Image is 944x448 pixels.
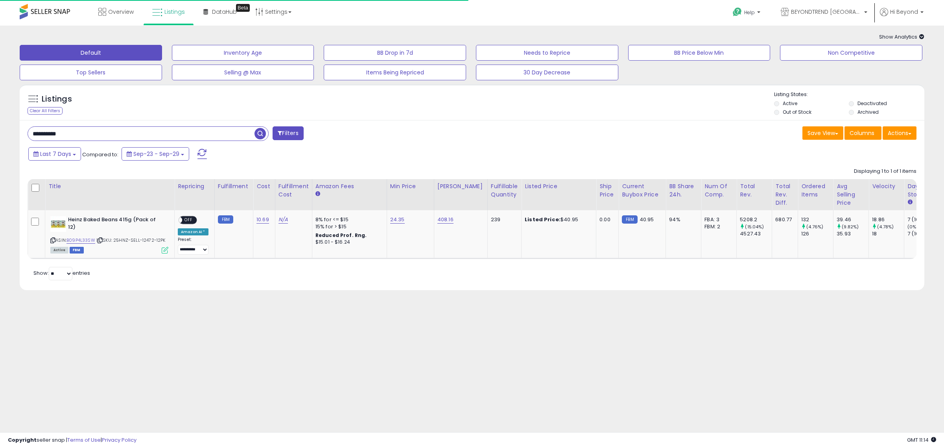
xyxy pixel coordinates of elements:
span: Hi Beyond [890,8,918,16]
div: Velocity [872,182,901,191]
small: (9.82%) [842,224,859,230]
i: Get Help [732,7,742,17]
small: Amazon Fees. [315,191,320,198]
span: Listings [164,8,185,16]
small: (15.04%) [745,224,764,230]
div: Clear All Filters [28,107,63,115]
img: 41ngdjrSjyL._SL40_.jpg [50,216,66,232]
button: Last 7 Days [28,147,81,161]
div: 239 [491,216,515,223]
button: 30 Day Decrease [476,65,618,80]
small: FBM [218,215,233,224]
label: Out of Stock [783,109,811,115]
div: Total Rev. Diff. [775,182,795,207]
a: Help [726,1,768,26]
button: Sep-23 - Sep-29 [122,147,189,161]
div: 0.00 [599,216,612,223]
div: 132 [801,216,833,223]
div: Tooltip anchor [236,4,250,12]
button: Selling @ Max [172,65,314,80]
div: Total Rev. [740,182,769,199]
button: BB Drop in 7d [324,45,466,61]
a: Hi Beyond [880,8,924,26]
div: Listed Price [525,182,593,191]
div: Days In Stock [907,182,936,199]
div: 18.86 [872,216,904,223]
div: Repricing [178,182,211,191]
div: FBM: 2 [704,223,730,230]
div: 680.77 [775,216,792,223]
label: Deactivated [857,100,887,107]
button: Default [20,45,162,61]
b: Listed Price: [525,216,560,223]
span: Compared to: [82,151,118,158]
small: (4.76%) [806,224,823,230]
small: FBM [622,215,637,224]
div: Displaying 1 to 1 of 1 items [854,168,916,175]
div: 15% for > $15 [315,223,381,230]
div: $40.95 [525,216,590,223]
div: 8% for <= $15 [315,216,381,223]
span: Show Analytics [879,33,924,41]
b: Heinz Baked Beans 415g (Pack of 12) [68,216,164,233]
div: Title [48,182,171,191]
a: B09P4L33SW [66,237,95,244]
div: 7 (100%) [907,230,939,237]
button: Columns [844,126,881,140]
button: Needs to Reprice [476,45,618,61]
div: Ship Price [599,182,615,199]
div: Fulfillable Quantity [491,182,518,199]
div: 94% [669,216,695,223]
span: 40.95 [640,216,654,223]
div: Current Buybox Price [622,182,662,199]
span: DataHub [212,8,237,16]
div: Ordered Items [801,182,830,199]
div: Preset: [178,237,208,255]
span: FBM [70,247,84,254]
div: 18 [872,230,904,237]
div: Fulfillment Cost [278,182,309,199]
div: BB Share 24h. [669,182,698,199]
div: 5208.2 [740,216,772,223]
div: 39.46 [837,216,868,223]
div: FBA: 3 [704,216,730,223]
span: | SKU: 25HNZ-SELL-12472-12PK [96,237,166,243]
button: Items Being Repriced [324,65,466,80]
div: 35.93 [837,230,868,237]
span: Help [744,9,755,16]
div: Num of Comp. [704,182,733,199]
div: [PERSON_NAME] [437,182,484,191]
span: Show: entries [33,269,90,277]
button: Actions [883,126,916,140]
span: BEYONDTREND [GEOGRAPHIC_DATA] [791,8,862,16]
label: Archived [857,109,879,115]
button: Non Competitive [780,45,922,61]
div: $15.01 - $16.24 [315,239,381,246]
div: Fulfillment [218,182,250,191]
button: Inventory Age [172,45,314,61]
button: Save View [802,126,843,140]
small: (4.78%) [877,224,894,230]
div: Avg Selling Price [837,182,865,207]
div: Min Price [390,182,431,191]
a: N/A [278,216,288,224]
div: Cost [256,182,272,191]
small: Days In Stock. [907,199,912,206]
div: 7 (100%) [907,216,939,223]
button: Top Sellers [20,65,162,80]
div: ASIN: [50,216,168,253]
p: Listing States: [774,91,925,98]
span: Overview [108,8,134,16]
button: BB Price Below Min [628,45,771,61]
span: All listings currently available for purchase on Amazon [50,247,68,254]
span: OFF [182,217,195,224]
div: 4527.43 [740,230,772,237]
small: (0%) [907,224,918,230]
a: 408.16 [437,216,454,224]
b: Reduced Prof. Rng. [315,232,367,239]
span: Columns [850,129,874,137]
span: Sep-23 - Sep-29 [133,150,179,158]
div: 126 [801,230,833,237]
a: 24.35 [390,216,405,224]
span: Last 7 Days [40,150,71,158]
